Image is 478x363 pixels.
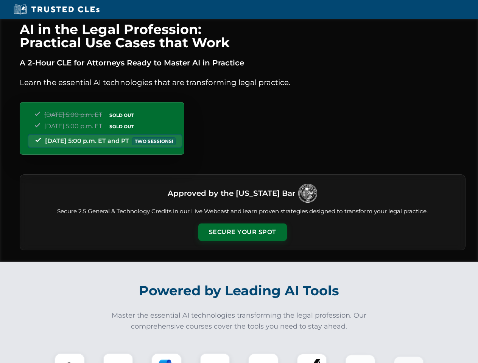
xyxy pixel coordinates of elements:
h3: Approved by the [US_STATE] Bar [168,186,295,200]
p: A 2-Hour CLE for Attorneys Ready to Master AI in Practice [20,57,466,69]
h2: Powered by Leading AI Tools [30,278,449,304]
p: Learn the essential AI technologies that are transforming legal practice. [20,76,466,88]
p: Secure 2.5 General & Technology Credits in our Live Webcast and learn proven strategies designed ... [29,207,456,216]
button: Secure Your Spot [198,223,287,241]
h1: AI in the Legal Profession: Practical Use Cases that Work [20,23,466,49]
span: SOLD OUT [107,123,136,130]
img: Logo [298,184,317,203]
img: Trusted CLEs [11,4,102,15]
span: [DATE] 5:00 p.m. ET [44,123,102,130]
p: Master the essential AI technologies transforming the legal profession. Our comprehensive courses... [107,310,372,332]
span: [DATE] 5:00 p.m. ET [44,111,102,118]
span: SOLD OUT [107,111,136,119]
